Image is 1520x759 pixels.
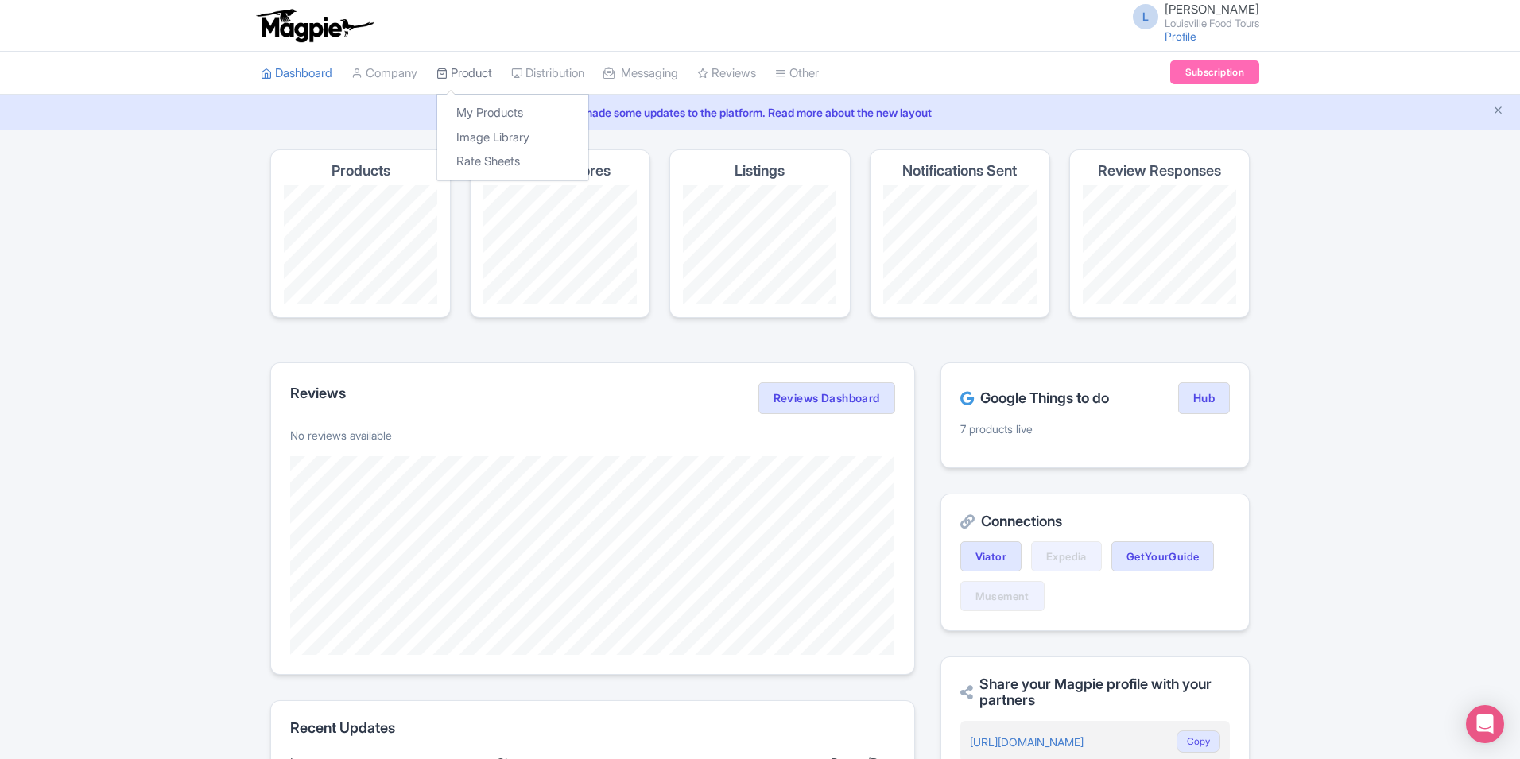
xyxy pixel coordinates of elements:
h4: Notifications Sent [902,163,1017,179]
div: Open Intercom Messenger [1466,705,1504,743]
h2: Google Things to do [960,390,1109,406]
h4: Listings [735,163,785,179]
img: logo-ab69f6fb50320c5b225c76a69d11143b.png [253,8,376,43]
small: Louisville Food Tours [1165,18,1259,29]
a: Expedia [1031,541,1102,571]
a: Viator [960,541,1022,571]
h2: Share your Magpie profile with your partners [960,676,1230,708]
h2: Connections [960,513,1230,529]
a: Messaging [603,52,678,95]
h4: Review Responses [1098,163,1221,179]
span: [PERSON_NAME] [1165,2,1259,17]
a: Other [775,52,819,95]
p: No reviews available [290,427,895,443]
h2: Recent Updates [290,720,895,736]
a: GetYourGuide [1111,541,1215,571]
a: Distribution [511,52,584,95]
a: We made some updates to the platform. Read more about the new layout [10,104,1510,121]
p: 7 products live [960,420,1230,437]
button: Close announcement [1492,103,1504,121]
button: Copy [1177,730,1220,753]
a: Profile [1165,29,1196,43]
a: [URL][DOMAIN_NAME] [970,735,1084,749]
a: Hub [1178,382,1230,414]
a: L [PERSON_NAME] Louisville Food Tours [1123,3,1259,29]
a: Musement [960,581,1045,611]
a: Subscription [1170,60,1259,84]
a: Image Library [437,126,588,150]
h2: Reviews [290,385,346,401]
a: Product [436,52,492,95]
a: Reviews Dashboard [758,382,895,414]
a: Dashboard [261,52,332,95]
span: L [1133,4,1158,29]
a: Rate Sheets [437,149,588,174]
h4: Products [332,163,390,179]
a: My Products [437,101,588,126]
a: Reviews [697,52,756,95]
a: Company [351,52,417,95]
